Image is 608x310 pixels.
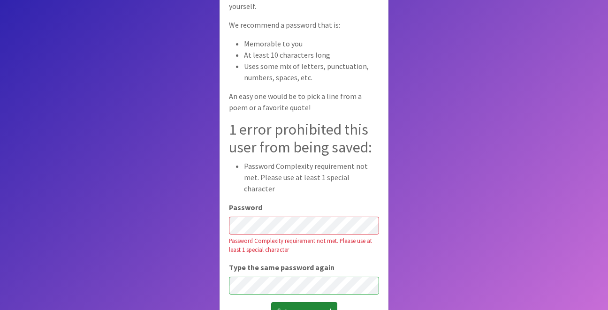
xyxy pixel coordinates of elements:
[244,160,379,194] li: Password Complexity requirement not met. Please use at least 1 special character
[229,19,379,30] p: We recommend a password that is:
[229,262,334,273] label: Type the same password again
[229,91,379,113] p: An easy one would be to pick a line from a poem or a favorite quote!
[229,236,379,254] div: Password Complexity requirement not met. Please use at least 1 special character
[244,49,379,60] li: At least 10 characters long
[244,38,379,49] li: Memorable to you
[229,202,262,213] label: Password
[244,60,379,83] li: Uses some mix of letters, punctuation, numbers, spaces, etc.
[229,121,379,157] h2: 1 error prohibited this user from being saved:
